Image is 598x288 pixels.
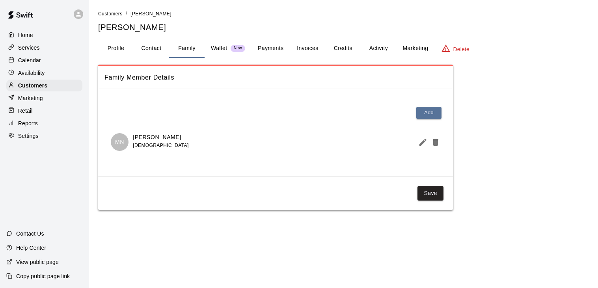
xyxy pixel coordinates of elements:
[134,39,169,58] button: Contact
[126,9,127,18] li: /
[133,143,188,148] span: [DEMOGRAPHIC_DATA]
[415,134,428,150] button: Edit Member
[169,39,205,58] button: Family
[251,39,290,58] button: Payments
[18,132,39,140] p: Settings
[16,272,70,280] p: Copy public page link
[290,39,325,58] button: Invoices
[361,39,396,58] button: Activity
[18,119,38,127] p: Reports
[18,69,45,77] p: Availability
[18,94,43,102] p: Marketing
[115,138,124,146] p: MN
[6,67,82,79] a: Availability
[231,46,245,51] span: New
[98,10,123,17] a: Customers
[6,29,82,41] a: Home
[6,117,82,129] a: Reports
[98,39,134,58] button: Profile
[18,107,33,115] p: Retail
[18,82,47,89] p: Customers
[6,42,82,54] a: Services
[325,39,361,58] button: Credits
[453,45,469,53] p: Delete
[104,72,447,83] span: Family Member Details
[6,92,82,104] a: Marketing
[98,11,123,17] span: Customers
[16,258,59,266] p: View public page
[16,230,44,238] p: Contact Us
[98,22,589,33] h5: [PERSON_NAME]
[416,107,442,119] button: Add
[6,105,82,117] a: Retail
[428,134,440,150] button: Delete
[417,186,443,201] button: Save
[133,133,188,141] p: [PERSON_NAME]
[18,31,33,39] p: Home
[130,11,171,17] span: [PERSON_NAME]
[18,44,40,52] p: Services
[98,9,589,18] nav: breadcrumb
[16,244,46,252] p: Help Center
[18,56,41,64] p: Calendar
[396,39,434,58] button: Marketing
[6,80,82,91] a: Customers
[111,133,129,151] div: Mason Nichols
[6,54,82,66] a: Calendar
[211,44,227,52] p: Wallet
[6,130,82,142] a: Settings
[98,39,589,58] div: basic tabs example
